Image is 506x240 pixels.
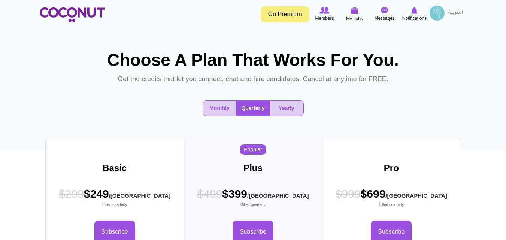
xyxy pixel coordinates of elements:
img: My Jobs [351,7,359,14]
span: Popular [240,144,266,155]
small: Billed quarterly [59,202,170,207]
span: My Jobs [346,15,363,22]
h3: Pro [322,163,460,173]
a: العربية [445,6,467,21]
span: Messages [374,15,395,22]
span: $249 [59,186,170,207]
span: $699 [336,186,447,207]
img: Messages [381,7,388,14]
h1: Choose A Plan That Works For You. [103,51,403,70]
sub: /[GEOGRAPHIC_DATA] [385,192,447,199]
sub: /[GEOGRAPHIC_DATA] [247,192,309,199]
button: Quarterly [236,101,270,116]
small: Billed quarterly [197,202,309,207]
sub: /[GEOGRAPHIC_DATA] [109,192,170,199]
a: Browse Members Members [310,6,340,23]
small: Billed quarterly [336,202,447,207]
img: Notifications [411,7,418,14]
a: My Jobs My Jobs [340,6,370,23]
span: $399 [197,186,309,207]
span: $299 [59,188,84,200]
p: Get the credits that let you connect, chat and hire candidates. Cancel at anytime for FREE. [115,73,391,85]
button: Yearly [270,101,303,116]
a: Messages Messages [370,6,400,23]
a: Go Premium [261,6,309,22]
h3: Basic [46,163,184,173]
span: $499 [197,188,222,200]
img: Browse Members [319,7,329,14]
span: Notifications [402,15,427,22]
img: Home [40,7,105,22]
a: Notifications Notifications [400,6,430,23]
span: $999 [336,188,361,200]
h3: Plus [184,163,322,173]
span: Members [315,15,334,22]
button: Monthly [203,101,236,116]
